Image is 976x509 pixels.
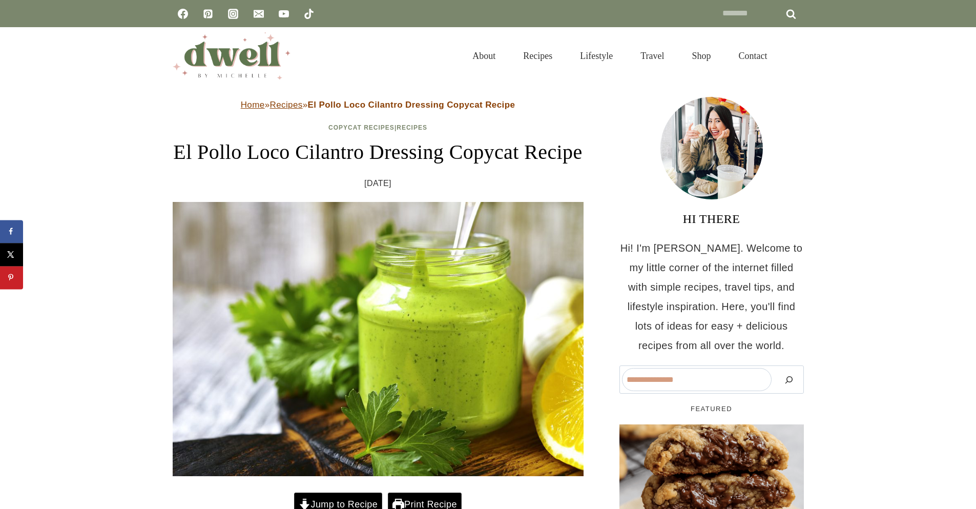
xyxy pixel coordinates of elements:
span: | [328,124,427,131]
h5: FEATURED [619,404,804,414]
a: Facebook [173,4,193,24]
a: Travel [627,38,678,74]
p: Hi! I'm [PERSON_NAME]. Welcome to my little corner of the internet filled with simple recipes, tr... [619,238,804,355]
button: View Search Form [786,47,804,65]
a: Recipes [397,124,427,131]
nav: Primary Navigation [459,38,781,74]
a: Recipes [269,100,302,110]
a: Copycat Recipes [328,124,394,131]
strong: El Pollo Loco Cilantro Dressing Copycat Recipe [308,100,515,110]
a: YouTube [274,4,294,24]
img: DWELL by michelle [173,32,290,79]
h1: El Pollo Loco Cilantro Dressing Copycat Recipe [173,137,584,168]
a: Contact [725,38,781,74]
a: TikTok [299,4,319,24]
button: Search [777,368,801,391]
a: Lifestyle [566,38,627,74]
a: About [459,38,509,74]
h3: HI THERE [619,210,804,228]
a: Recipes [509,38,566,74]
time: [DATE] [364,176,391,191]
a: Email [248,4,269,24]
a: Pinterest [198,4,218,24]
span: » » [241,100,515,110]
a: Instagram [223,4,243,24]
a: Shop [678,38,724,74]
a: Home [241,100,265,110]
